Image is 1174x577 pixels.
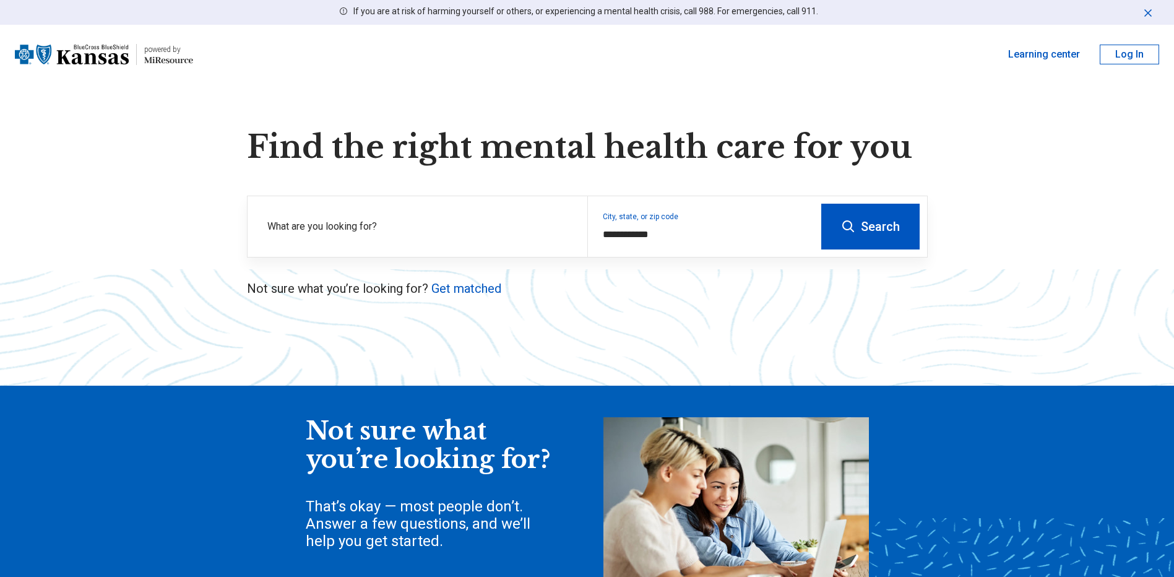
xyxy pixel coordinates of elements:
p: If you are at risk of harming yourself or others, or experiencing a mental health crisis, call 98... [353,5,818,18]
a: Get matched [431,281,501,296]
button: Dismiss [1142,5,1154,20]
label: What are you looking for? [267,219,572,234]
a: Blue Cross Blue Shield Kansaspowered by [15,40,193,69]
button: Log In [1100,45,1159,64]
a: Learning center [1008,47,1080,62]
div: Not sure what you’re looking for? [306,417,553,474]
img: Blue Cross Blue Shield Kansas [15,40,129,69]
div: That’s okay — most people don’t. Answer a few questions, and we’ll help you get started. [306,498,553,550]
p: Not sure what you’re looking for? [247,280,928,297]
button: Search [821,204,920,249]
div: powered by [144,44,193,55]
h1: Find the right mental health care for you [247,129,928,166]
